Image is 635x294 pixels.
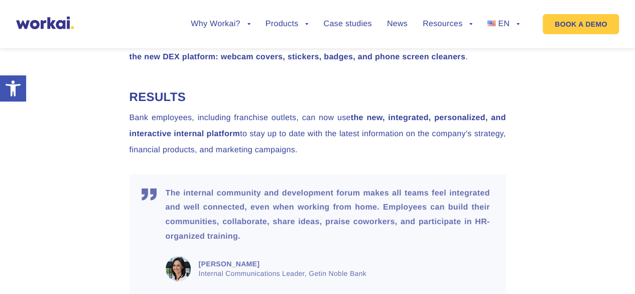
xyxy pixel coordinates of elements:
[323,20,371,28] a: Case studies
[199,260,260,268] b: [PERSON_NAME]
[543,14,619,34] a: BOOK A DEMO
[166,186,490,244] p: The internal community and development forum makes all teams feel integrated and well connected, ...
[166,256,191,281] img: Marta Chmielewska
[387,20,408,28] a: News
[191,20,250,28] a: Why Workai?
[130,89,506,106] h2: RESULTS
[199,269,488,278] em: Internal Communications Leader, Getin Noble Bank
[130,110,506,158] p: Bank employees, including franchise outlets, can now use to stay up to date with the latest infor...
[266,20,309,28] a: Products
[423,20,472,28] a: Resources
[498,20,510,28] span: EN
[130,114,506,138] strong: the new, integrated, personalized, and interactive internal platform
[487,20,520,28] a: EN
